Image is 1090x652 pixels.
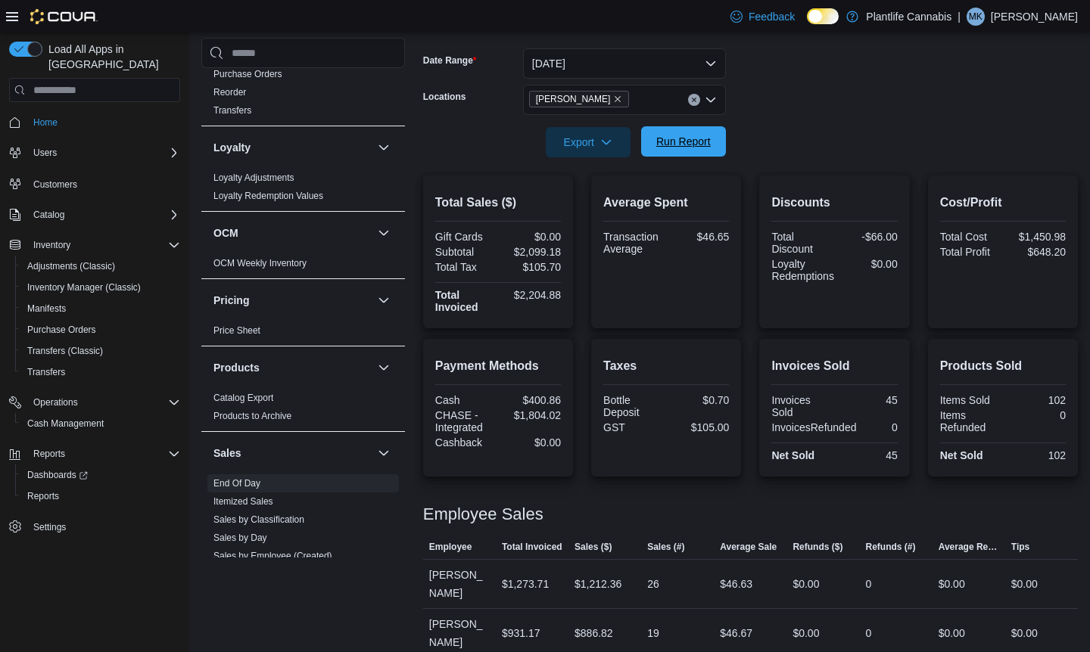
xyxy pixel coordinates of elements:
button: Operations [27,393,84,411]
span: Dashboards [21,466,180,484]
div: CHASE - Integrated [435,409,495,433]
label: Locations [423,91,466,103]
div: $0.00 [939,624,965,642]
div: Items Sold [940,394,1000,406]
div: 45 [838,394,898,406]
div: $1,273.71 [502,575,549,593]
a: Sales by Classification [213,514,304,525]
span: Inventory [27,236,180,254]
button: Sales [213,446,372,461]
div: $648.20 [1006,246,1066,258]
div: $0.00 [793,575,819,593]
h3: OCM [213,225,238,241]
span: Transfers (Classic) [27,345,103,357]
h3: Loyalty [213,140,251,155]
span: Average Sale [720,541,777,553]
div: 102 [1006,449,1066,461]
span: Customers [33,179,77,191]
a: Sales by Employee (Created) [213,551,332,561]
div: Items Refunded [940,409,1000,433]
div: $0.00 [939,575,965,593]
span: Sales by Employee (Created) [213,550,332,562]
a: End Of Day [213,478,260,489]
button: Reports [3,443,186,464]
button: Inventory Manager (Classic) [15,277,186,298]
div: Total Profit [940,246,1000,258]
button: Loyalty [375,138,393,157]
strong: Net Sold [940,449,983,461]
div: Loyalty Redemptions [771,258,834,282]
span: Sales ($) [575,541,612,553]
h3: Employee Sales [423,505,543,523]
span: Export [555,127,621,157]
button: Inventory [3,234,186,256]
div: $46.67 [720,624,752,642]
h2: Taxes [603,357,729,375]
h2: Products Sold [940,357,1066,375]
div: $931.17 [502,624,540,642]
div: 45 [838,449,898,461]
span: Transfers [27,366,65,378]
h3: Pricing [213,293,249,308]
a: Adjustments (Classic) [21,257,121,275]
button: Open list of options [705,94,717,106]
div: Total Cost [940,231,1000,243]
div: $2,099.18 [501,246,561,258]
h2: Average Spent [603,194,729,212]
button: Manifests [15,298,186,319]
span: Cash Management [21,414,180,433]
div: Cash [435,394,495,406]
div: $400.86 [501,394,561,406]
span: [PERSON_NAME] [536,92,611,107]
span: Inventory Manager (Classic) [27,281,141,293]
div: Total Discount [771,231,831,255]
span: Catalog [33,209,64,221]
div: $0.00 [501,436,561,449]
div: $1,212.36 [575,575,621,593]
div: $0.00 [501,231,561,243]
a: Purchase Orders [21,321,102,339]
h2: Total Sales ($) [435,194,561,212]
div: 26 [647,575,659,593]
span: Customers [27,174,180,193]
span: Adjustments (Classic) [21,257,180,275]
div: [PERSON_NAME] [423,560,496,608]
button: Export [546,127,631,157]
div: 0 [866,575,872,593]
span: Total Invoiced [502,541,562,553]
div: $0.00 [1011,575,1038,593]
span: Refunds (#) [866,541,916,553]
span: Price Sheet [213,324,260,337]
a: Purchase Orders [213,69,282,79]
a: Customers [27,175,83,194]
a: Transfers [21,363,71,381]
span: Transfers (Classic) [21,342,180,360]
span: Settings [27,517,180,536]
nav: Complex example [9,105,180,577]
a: OCM Weekly Inventory [213,258,307,269]
div: 0 [1006,409,1066,421]
span: Dashboards [27,469,88,481]
span: Manifests [21,300,180,318]
button: Adjustments (Classic) [15,256,186,277]
span: Purchase Orders [27,324,96,336]
input: Dark Mode [807,8,839,24]
a: Home [27,113,64,132]
button: Reports [27,445,71,463]
h2: Payment Methods [435,357,561,375]
button: Clear input [688,94,700,106]
div: $0.00 [840,258,898,270]
div: $1,450.98 [1006,231,1066,243]
button: Remove Leduc from selection in this group [613,95,622,104]
button: Pricing [375,291,393,309]
div: InvoicesRefunded [771,421,856,433]
img: Cova [30,9,98,24]
div: $0.00 [793,624,819,642]
div: Pricing [201,321,405,346]
div: Products [201,389,405,431]
span: Operations [27,393,180,411]
h2: Discounts [771,194,897,212]
span: Users [27,144,180,162]
button: Users [3,142,186,163]
a: Dashboards [15,464,186,486]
